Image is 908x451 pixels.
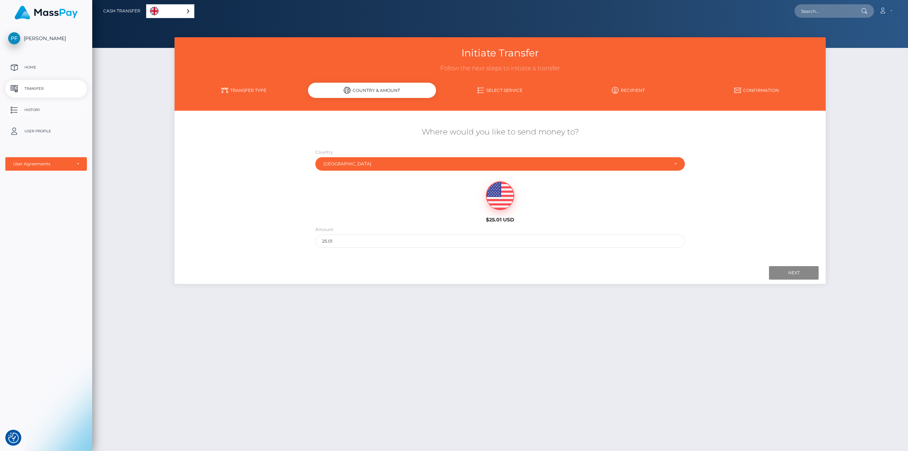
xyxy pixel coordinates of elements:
[769,266,819,280] input: Next
[794,4,861,18] input: Search...
[5,80,87,98] a: Transfer
[180,46,821,60] h3: Initiate Transfer
[5,157,87,171] button: User Agreements
[315,226,333,233] label: Amount
[180,84,308,97] a: Transfer Type
[5,122,87,140] a: User Profile
[8,62,84,73] p: Home
[415,217,585,223] h6: $25.01 USD
[5,35,87,42] span: [PERSON_NAME]
[436,84,564,97] a: Select Service
[180,127,821,138] h5: Where would you like to send money to?
[8,433,19,443] img: Revisit consent button
[564,84,692,97] a: Recipient
[180,64,821,73] h3: Follow the next steps to initiate a transfer
[323,161,668,167] div: [GEOGRAPHIC_DATA]
[315,157,685,171] button: Germany
[315,235,685,248] input: Amount to send in USD (Maximum: 25.01)
[13,161,71,167] div: User Agreements
[315,149,333,155] label: Country
[5,59,87,76] a: Home
[8,126,84,137] p: User Profile
[308,83,436,98] div: Country & Amount
[8,105,84,115] p: History
[103,4,140,18] a: Cash Transfer
[15,6,78,20] img: MassPay
[692,84,820,97] a: Confirmation
[486,182,514,210] img: USD.png
[146,4,194,18] div: Language
[146,5,194,18] a: English
[8,433,19,443] button: Consent Preferences
[8,83,84,94] p: Transfer
[5,101,87,119] a: History
[146,4,194,18] aside: Language selected: English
